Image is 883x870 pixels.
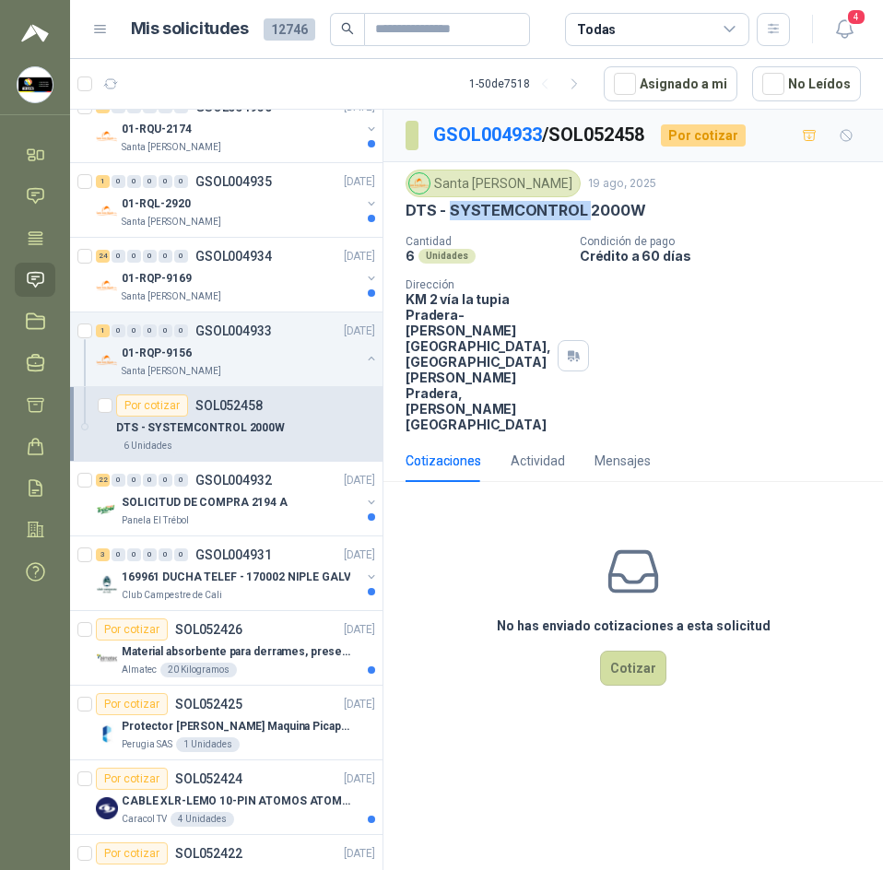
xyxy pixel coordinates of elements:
div: 1 [96,324,110,337]
div: 0 [127,250,141,263]
div: 0 [159,175,172,188]
span: 4 [846,8,866,26]
div: Cotizaciones [406,451,481,471]
div: Por cotizar [116,394,188,417]
p: SOL052425 [175,698,242,711]
p: KM 2 vía la tupia Pradera-[PERSON_NAME][GEOGRAPHIC_DATA], [GEOGRAPHIC_DATA][PERSON_NAME] Pradera ... [406,291,550,432]
a: 3 0 0 0 0 0 GSOL004931[DATE] Company Logo169961 DUCHA TELEF - 170002 NIPLE GALVClub Campestre de ... [96,544,379,603]
p: Almatec [122,663,157,677]
p: Perugia SAS [122,737,172,752]
p: [DATE] [344,696,375,713]
button: Asignado a mi [604,66,737,101]
a: Por cotizarSOL052458DTS - SYSTEMCONTROL 2000W6 Unidades [70,387,383,462]
img: Logo peakr [21,22,49,44]
p: Santa [PERSON_NAME] [122,215,221,229]
div: Todas [577,19,616,40]
div: Por cotizar [661,124,746,147]
p: [DATE] [344,173,375,191]
p: Condición de pago [580,235,876,248]
p: Dirección [406,278,550,291]
div: 0 [112,175,125,188]
img: Company Logo [96,125,118,147]
div: Por cotizar [96,842,168,864]
div: 0 [127,474,141,487]
img: Company Logo [96,723,118,745]
p: [DATE] [344,472,375,489]
a: GSOL004933 [433,123,542,146]
p: CABLE XLR-LEMO 10-PIN ATOMOS ATOMCAB016 [122,793,351,810]
p: [DATE] [344,547,375,564]
p: / SOL052458 [433,121,646,149]
p: [DATE] [344,248,375,265]
div: 0 [127,324,141,337]
a: 22 0 0 0 0 0 GSOL004932[DATE] Company LogoSOLICITUD DE COMPRA 2194 APanela El Trébol [96,469,379,528]
div: 0 [112,250,125,263]
p: Protector [PERSON_NAME] Maquina Picapasto: [PERSON_NAME]. P9MR. Serie: 2973 [122,718,351,735]
div: Actividad [511,451,565,471]
img: Company Logo [96,275,118,297]
div: 0 [112,474,125,487]
p: GSOL004936 [195,100,272,113]
p: 01-RQP-9156 [122,345,192,362]
span: 12746 [264,18,315,41]
a: Por cotizarSOL052425[DATE] Company LogoProtector [PERSON_NAME] Maquina Picapasto: [PERSON_NAME]. ... [70,686,383,760]
p: Santa [PERSON_NAME] [122,289,221,304]
div: Por cotizar [96,618,168,641]
div: Santa [PERSON_NAME] [406,170,581,197]
p: [DATE] [344,323,375,340]
div: 0 [127,175,141,188]
p: Panela El Trébol [122,513,189,528]
p: Crédito a 60 días [580,248,876,264]
div: 0 [174,324,188,337]
img: Company Logo [96,648,118,670]
img: Company Logo [96,200,118,222]
div: 0 [112,324,125,337]
p: DTS - SYSTEMCONTROL 2000W [406,201,646,220]
p: 01-RQL-2920 [122,195,191,213]
p: Cantidad [406,235,565,248]
a: Por cotizarSOL052424[DATE] Company LogoCABLE XLR-LEMO 10-PIN ATOMOS ATOMCAB016Caracol TV4 Unidades [70,760,383,835]
div: Por cotizar [96,693,168,715]
img: Company Logo [409,173,430,194]
img: Company Logo [18,67,53,102]
img: Company Logo [96,573,118,595]
p: SOL052458 [195,399,263,412]
div: 24 [96,250,110,263]
p: 6 [406,248,415,264]
div: 0 [159,250,172,263]
div: 6 Unidades [116,439,180,453]
div: 1 [96,175,110,188]
div: Mensajes [595,451,651,471]
p: Club Campestre de Cali [122,588,222,603]
div: 0 [174,548,188,561]
p: 19 ago, 2025 [588,175,656,193]
div: 0 [174,175,188,188]
button: 4 [828,13,861,46]
img: Company Logo [96,349,118,371]
div: 1 - 50 de 7518 [469,69,589,99]
div: 1 Unidades [176,737,240,752]
p: GSOL004935 [195,175,272,188]
a: 1 0 0 0 0 0 GSOL004933[DATE] Company Logo01-RQP-9156Santa [PERSON_NAME] [96,320,379,379]
div: 0 [174,250,188,263]
img: Company Logo [96,499,118,521]
p: SOL052424 [175,772,242,785]
p: Material absorbente para derrames, presentación de 20 kg (1 bulto) [122,643,351,661]
div: 0 [143,324,157,337]
div: Por cotizar [96,768,168,790]
div: 20 Kilogramos [160,663,237,677]
p: 01-RQU-2174 [122,121,192,138]
p: 01-RQP-9169 [122,270,192,288]
p: GSOL004934 [195,250,272,263]
img: Company Logo [96,797,118,819]
h1: Mis solicitudes [131,16,249,42]
div: 0 [159,324,172,337]
p: [DATE] [344,845,375,863]
p: [DATE] [344,621,375,639]
a: 1 0 0 0 0 0 GSOL004935[DATE] Company Logo01-RQL-2920Santa [PERSON_NAME] [96,170,379,229]
button: No Leídos [752,66,861,101]
p: DTS - SYSTEMCONTROL 2000W [116,419,285,437]
span: search [341,22,354,35]
div: 0 [174,474,188,487]
p: GSOL004932 [195,474,272,487]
